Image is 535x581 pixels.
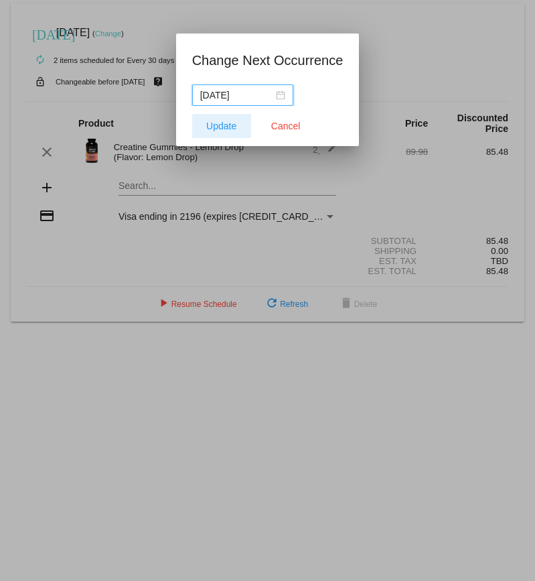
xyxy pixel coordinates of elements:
[271,121,301,131] span: Cancel
[192,114,251,138] button: Update
[200,88,273,103] input: Select date
[256,114,315,138] button: Close dialog
[206,121,236,131] span: Update
[192,50,343,71] h1: Change Next Occurrence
